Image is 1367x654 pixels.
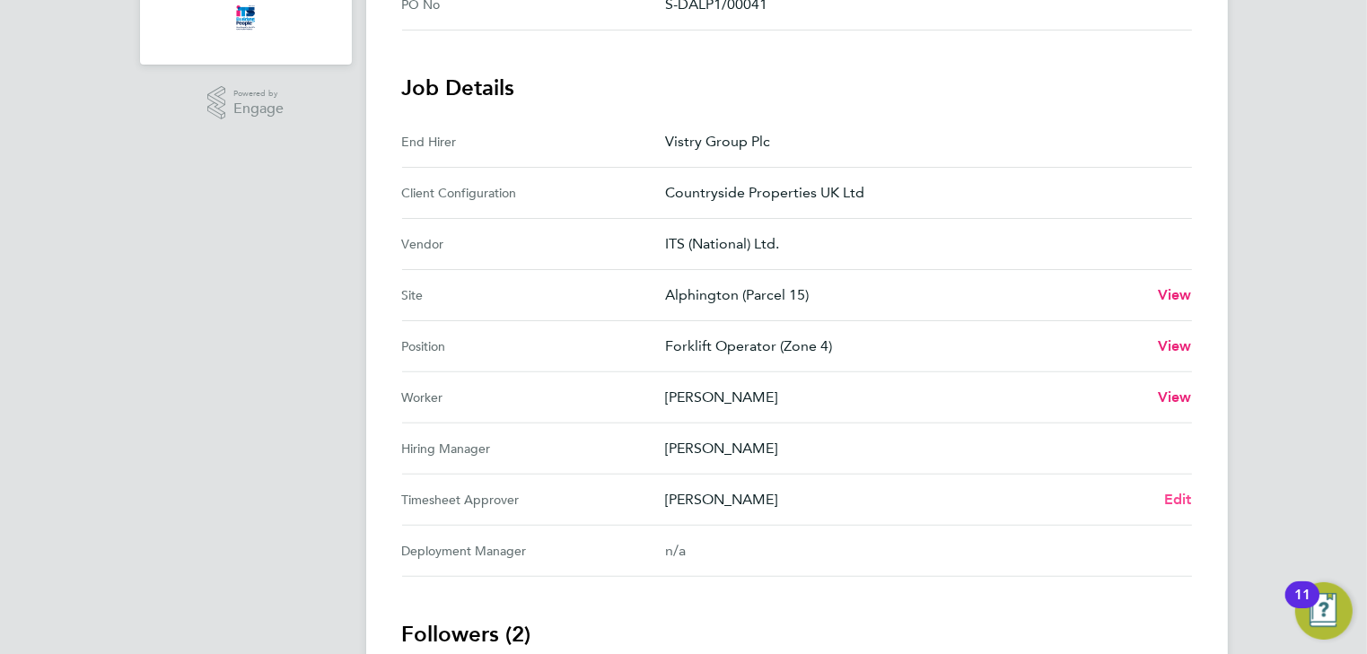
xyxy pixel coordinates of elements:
[665,336,1144,357] p: Forklift Operator (Zone 4)
[402,620,1192,649] h3: Followers (2)
[402,336,665,357] div: Position
[402,131,665,153] div: End Hirer
[665,131,1178,153] p: Vistry Group Plc
[1158,387,1192,408] a: View
[665,182,1178,204] p: Countryside Properties UK Ltd
[232,4,258,32] img: itsconstruction-logo-retina.png
[1158,286,1192,303] span: View
[1295,582,1353,640] button: Open Resource Center, 11 new notifications
[402,182,665,204] div: Client Configuration
[1158,336,1192,357] a: View
[665,387,1144,408] p: [PERSON_NAME]
[162,4,330,32] a: Go to home page
[665,540,1163,562] div: n/a
[1294,595,1310,618] div: 11
[1164,489,1192,510] a: Edit
[402,540,665,562] div: Deployment Manager
[207,86,284,120] a: Powered byEngage
[402,74,1192,102] h3: Job Details
[402,489,665,510] div: Timesheet Approver
[665,233,1178,255] p: ITS (National) Ltd.
[1164,491,1192,508] span: Edit
[1158,284,1192,306] a: View
[402,233,665,255] div: Vendor
[1158,337,1192,354] span: View
[402,387,665,408] div: Worker
[402,284,665,306] div: Site
[402,438,665,459] div: Hiring Manager
[1158,388,1192,405] span: View
[233,86,284,101] span: Powered by
[665,438,1178,459] p: [PERSON_NAME]
[665,489,1150,510] p: [PERSON_NAME]
[233,101,284,117] span: Engage
[665,284,1144,306] p: Alphington (Parcel 15)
